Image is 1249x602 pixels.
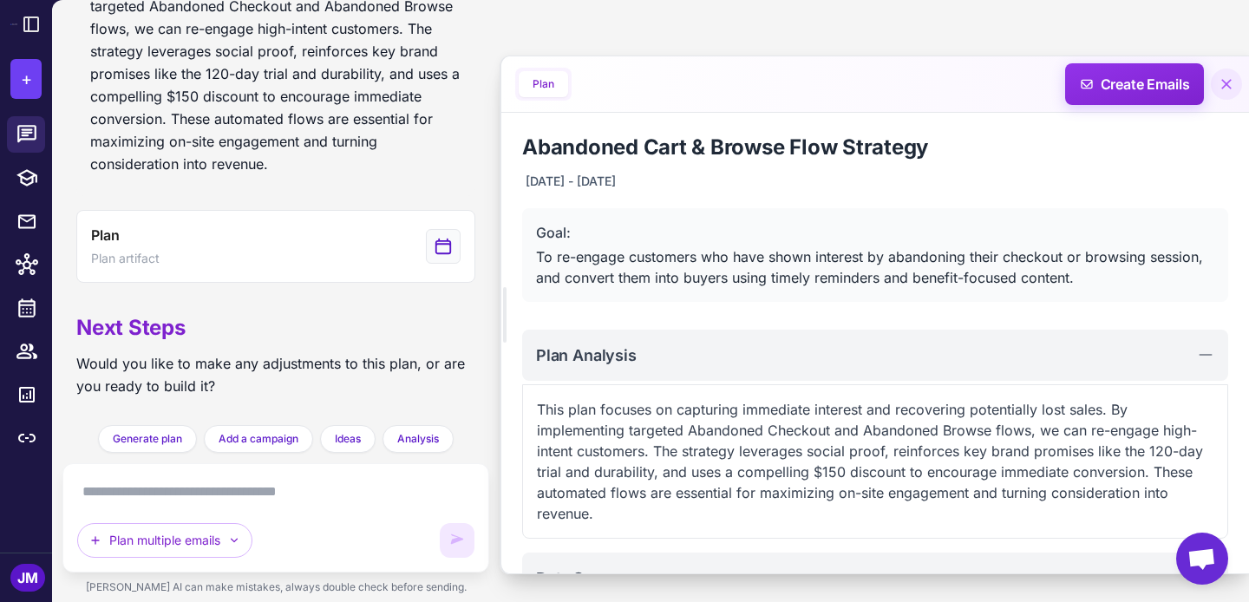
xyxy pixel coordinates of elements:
[10,23,17,24] img: Raleon Logo
[536,246,1214,288] div: To re-engage customers who have shown interest by abandoning their checkout or browsing session, ...
[62,573,489,602] div: [PERSON_NAME] AI can make mistakes, always double check before sending.
[10,564,45,592] div: JM
[1065,63,1204,105] button: Create Emails
[76,314,475,342] h2: Next Steps
[10,59,42,99] button: +
[536,222,1214,243] div: Goal:
[76,210,475,283] button: View generated Plan
[21,66,32,92] span: +
[113,431,182,447] span: Generate plan
[335,431,361,447] span: Ideas
[1176,533,1228,585] div: Open chat
[536,566,644,590] h2: Data Summary
[320,425,376,453] button: Ideas
[219,431,298,447] span: Add a campaign
[77,523,252,558] button: Plan multiple emails
[98,425,197,453] button: Generate plan
[522,168,619,194] div: [DATE] - [DATE]
[1059,63,1211,105] span: Create Emails
[91,225,119,245] span: Plan
[383,425,454,453] button: Analysis
[204,425,313,453] button: Add a campaign
[76,352,475,397] p: Would you like to make any adjustments to this plan, or are you ready to build it?
[522,134,1228,161] h1: Abandoned Cart & Browse Flow Strategy
[519,71,568,97] button: Plan
[536,344,637,367] h2: Plan Analysis
[537,399,1213,524] p: This plan focuses on capturing immediate interest and recovering potentially lost sales. By imple...
[91,249,160,268] span: Plan artifact
[397,431,439,447] span: Analysis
